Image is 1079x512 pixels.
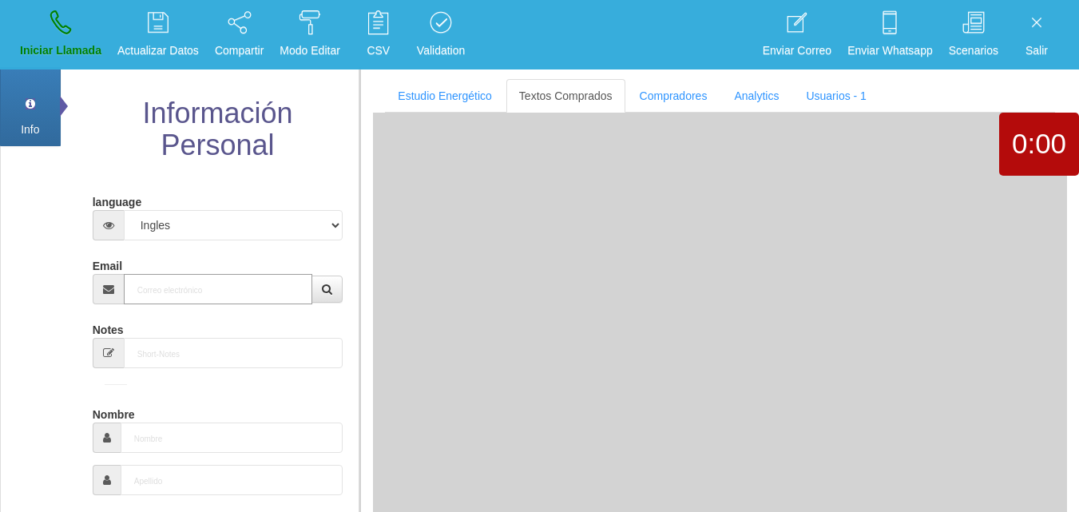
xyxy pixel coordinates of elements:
[93,189,141,210] label: language
[506,79,625,113] a: Textos Comprados
[93,401,135,423] label: Nombre
[89,97,347,161] h2: Información Personal
[209,5,269,65] a: Compartir
[215,42,264,60] p: Compartir
[356,42,401,60] p: CSV
[112,5,204,65] a: Actualizar Datos
[385,79,505,113] a: Estudio Energético
[121,423,343,453] input: Nombre
[763,42,831,60] p: Enviar Correo
[1009,5,1065,65] a: Salir
[117,42,199,60] p: Actualizar Datos
[274,5,345,65] a: Modo Editar
[757,5,837,65] a: Enviar Correo
[417,42,465,60] p: Validation
[20,42,101,60] p: Iniciar Llamada
[943,5,1004,65] a: Scenarios
[999,129,1079,160] h1: 0:00
[1014,42,1059,60] p: Salir
[124,338,343,368] input: Short-Notes
[411,5,470,65] a: Validation
[842,5,938,65] a: Enviar Whatsapp
[847,42,933,60] p: Enviar Whatsapp
[124,274,313,304] input: Correo electrónico
[721,79,791,113] a: Analytics
[93,252,122,274] label: Email
[949,42,998,60] p: Scenarios
[121,465,343,495] input: Apellido
[351,5,407,65] a: CSV
[93,316,124,338] label: Notes
[14,5,107,65] a: Iniciar Llamada
[793,79,879,113] a: Usuarios - 1
[627,79,720,113] a: Compradores
[280,42,339,60] p: Modo Editar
